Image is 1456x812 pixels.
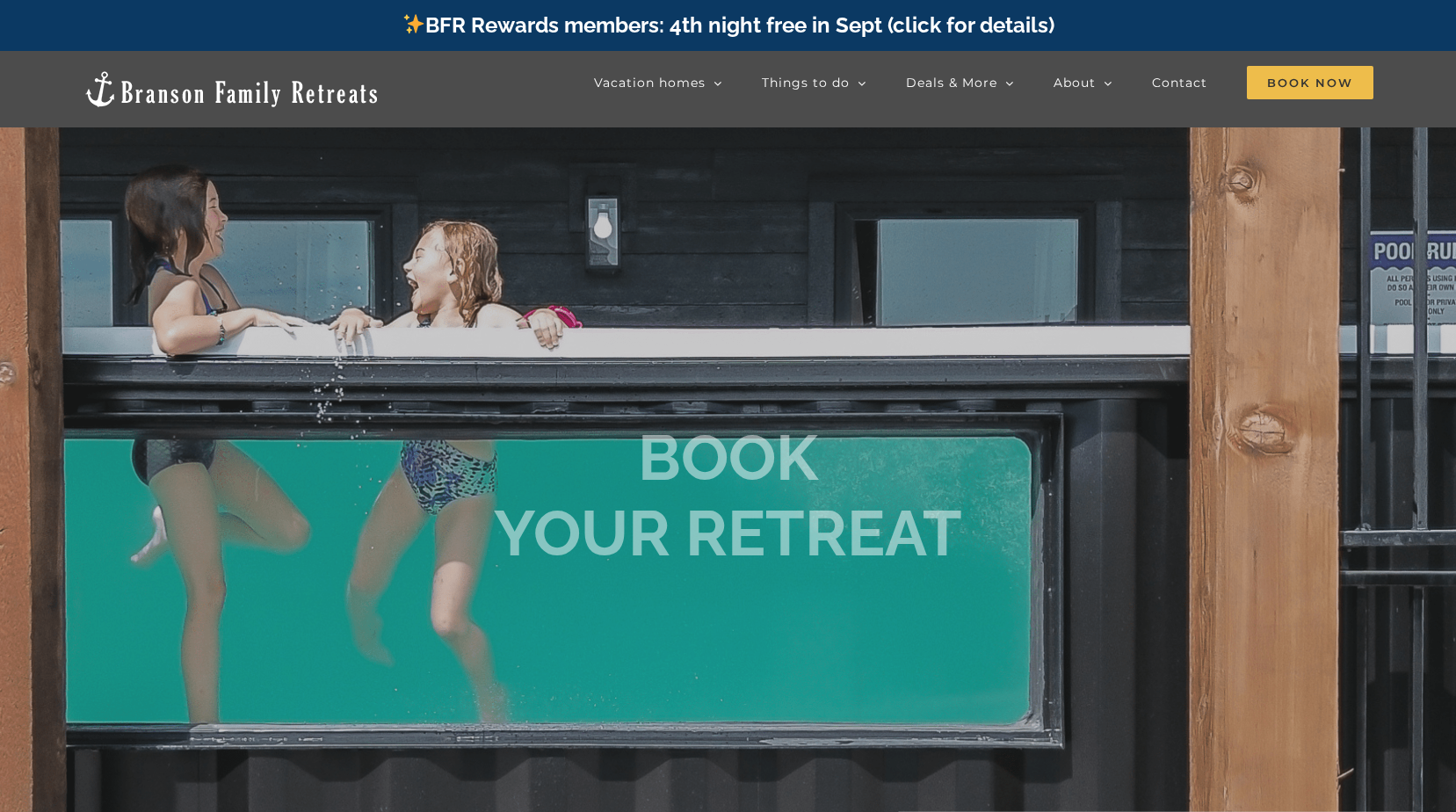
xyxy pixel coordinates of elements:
a: Deals & More [906,65,1014,100]
b: BOOK YOUR RETREAT [494,420,962,570]
span: About [1054,76,1096,89]
span: Things to do [762,76,850,89]
a: Contact [1152,65,1207,100]
span: Contact [1152,76,1207,89]
span: Book Now [1247,66,1373,99]
a: About [1054,65,1112,100]
span: Deals & More [906,76,997,89]
nav: Main Menu [594,65,1373,100]
span: Vacation homes [594,76,706,89]
a: BFR Rewards members: 4th night free in Sept (click for details) [402,12,1054,38]
img: ✨ [403,13,424,34]
img: Branson Family Retreats Logo [83,69,380,109]
a: Vacation homes [594,65,722,100]
a: Things to do [762,65,866,100]
a: Book Now [1247,65,1373,100]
